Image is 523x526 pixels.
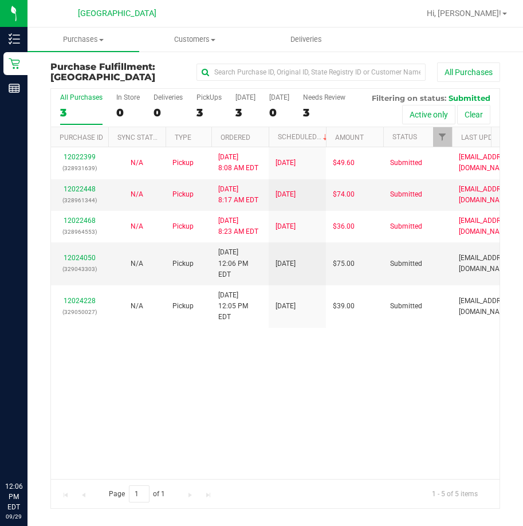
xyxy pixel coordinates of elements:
span: $49.60 [333,158,355,168]
span: $75.00 [333,258,355,269]
div: PickUps [196,93,222,101]
p: (329050027) [58,307,101,317]
a: 12024228 [64,297,96,305]
span: Purchases [27,34,139,45]
span: $74.00 [333,189,355,200]
button: Active only [402,105,455,124]
a: Filter [433,127,452,147]
span: [DATE] [276,221,296,232]
h3: Purchase Fulfillment: [50,62,196,82]
span: [DATE] [276,158,296,168]
div: 3 [235,106,255,119]
a: Type [175,134,191,142]
span: [DATE] 12:06 PM EDT [218,247,262,280]
a: 12022468 [64,217,96,225]
span: [DATE] [276,258,296,269]
inline-svg: Retail [9,58,20,69]
span: Pickup [172,158,194,168]
a: Sync Status [117,134,162,142]
span: Not Applicable [131,159,143,167]
span: Not Applicable [131,302,143,310]
a: 12024050 [64,254,96,262]
a: 12022448 [64,185,96,193]
a: 12022399 [64,153,96,161]
button: N/A [131,158,143,168]
span: Customers [140,34,250,45]
input: Search Purchase ID, Original ID, State Registry ID or Customer Name... [196,64,426,81]
button: N/A [131,301,143,312]
span: [DATE] [276,301,296,312]
a: Scheduled [278,133,330,141]
span: [GEOGRAPHIC_DATA] [50,72,155,83]
a: Customers [139,28,251,52]
inline-svg: Reports [9,83,20,94]
span: Deliveries [275,34,337,45]
div: 3 [196,106,222,119]
span: Pickup [172,221,194,232]
span: $39.00 [333,301,355,312]
span: $36.00 [333,221,355,232]
div: 3 [60,106,103,119]
span: [DATE] 12:05 PM EDT [218,290,262,323]
span: Not Applicable [131,222,143,230]
div: [DATE] [235,93,255,101]
p: (328964553) [58,226,101,237]
div: 0 [154,106,183,119]
input: 1 [129,485,150,503]
iframe: Resource center [11,434,46,469]
span: Page of 1 [99,485,175,503]
span: Hi, [PERSON_NAME]! [427,9,501,18]
inline-svg: Inventory [9,33,20,45]
div: Needs Review [303,93,345,101]
span: Not Applicable [131,190,143,198]
button: N/A [131,221,143,232]
button: N/A [131,189,143,200]
span: [DATE] 8:08 AM EDT [218,152,258,174]
a: Purchases [27,28,139,52]
p: 09/29 [5,512,22,521]
a: Ordered [221,134,250,142]
span: [GEOGRAPHIC_DATA] [78,9,156,18]
span: Pickup [172,301,194,312]
span: Submitted [390,189,422,200]
button: N/A [131,258,143,269]
span: Submitted [390,221,422,232]
p: 12:06 PM EDT [5,481,22,512]
span: [DATE] 8:17 AM EDT [218,184,258,206]
a: Amount [335,134,364,142]
span: 1 - 5 of 5 items [423,485,487,503]
div: [DATE] [269,93,289,101]
span: Pickup [172,189,194,200]
div: 0 [116,106,140,119]
button: All Purchases [437,62,500,82]
span: [DATE] [276,189,296,200]
a: Status [392,133,417,141]
span: Submitted [390,301,422,312]
div: Deliveries [154,93,183,101]
p: (328961344) [58,195,101,206]
a: Purchase ID [60,134,103,142]
span: Submitted [449,93,490,103]
span: Pickup [172,258,194,269]
span: Filtering on status: [372,93,446,103]
button: Clear [457,105,490,124]
div: 3 [303,106,345,119]
span: [DATE] 8:23 AM EDT [218,215,258,237]
a: Last Updated By [461,134,519,142]
span: Submitted [390,158,422,168]
iframe: Resource center unread badge [34,433,48,446]
span: Not Applicable [131,260,143,268]
a: Deliveries [250,28,362,52]
p: (329043303) [58,264,101,274]
div: 0 [269,106,289,119]
p: (328931639) [58,163,101,174]
div: In Store [116,93,140,101]
div: All Purchases [60,93,103,101]
span: Submitted [390,258,422,269]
